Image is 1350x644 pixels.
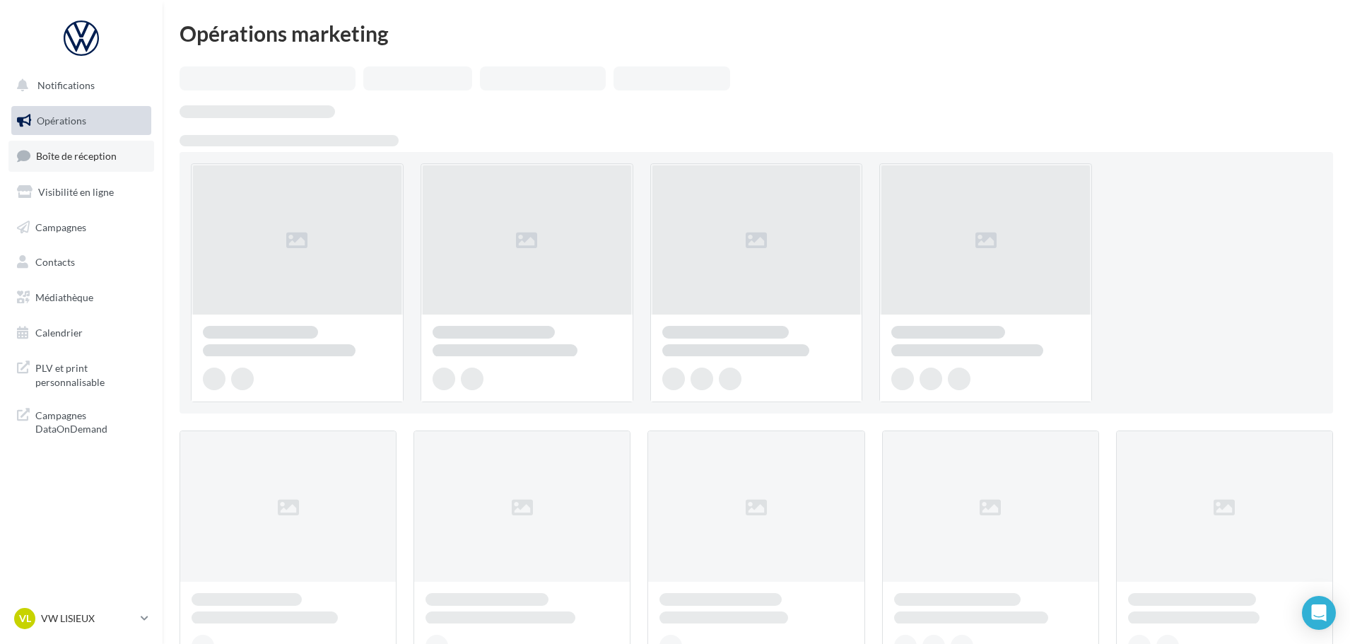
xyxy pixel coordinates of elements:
span: Médiathèque [35,291,93,303]
p: VW LISIEUX [41,611,135,626]
span: Boîte de réception [36,150,117,162]
div: Opérations marketing [180,23,1333,44]
a: Visibilité en ligne [8,177,154,207]
span: Calendrier [35,327,83,339]
a: Campagnes DataOnDemand [8,400,154,442]
span: VL [19,611,31,626]
a: Médiathèque [8,283,154,312]
span: Campagnes [35,221,86,233]
span: Notifications [37,79,95,91]
button: Notifications [8,71,148,100]
a: Boîte de réception [8,141,154,171]
span: PLV et print personnalisable [35,358,146,389]
a: Campagnes [8,213,154,242]
a: Opérations [8,106,154,136]
span: Campagnes DataOnDemand [35,406,146,436]
span: Contacts [35,256,75,268]
a: Contacts [8,247,154,277]
span: Visibilité en ligne [38,186,114,198]
div: Open Intercom Messenger [1302,596,1336,630]
a: VL VW LISIEUX [11,605,151,632]
a: PLV et print personnalisable [8,353,154,394]
span: Opérations [37,115,86,127]
a: Calendrier [8,318,154,348]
